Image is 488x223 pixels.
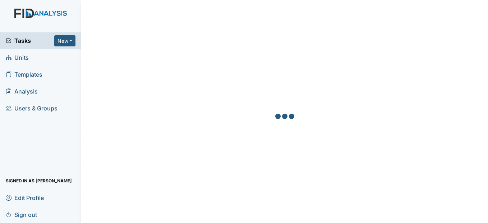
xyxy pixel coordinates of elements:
[6,209,37,220] span: Sign out
[6,52,29,63] span: Units
[6,86,38,97] span: Analysis
[6,36,54,45] a: Tasks
[6,69,42,80] span: Templates
[54,35,76,46] button: New
[6,103,57,114] span: Users & Groups
[6,175,72,186] span: Signed in as [PERSON_NAME]
[6,192,44,203] span: Edit Profile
